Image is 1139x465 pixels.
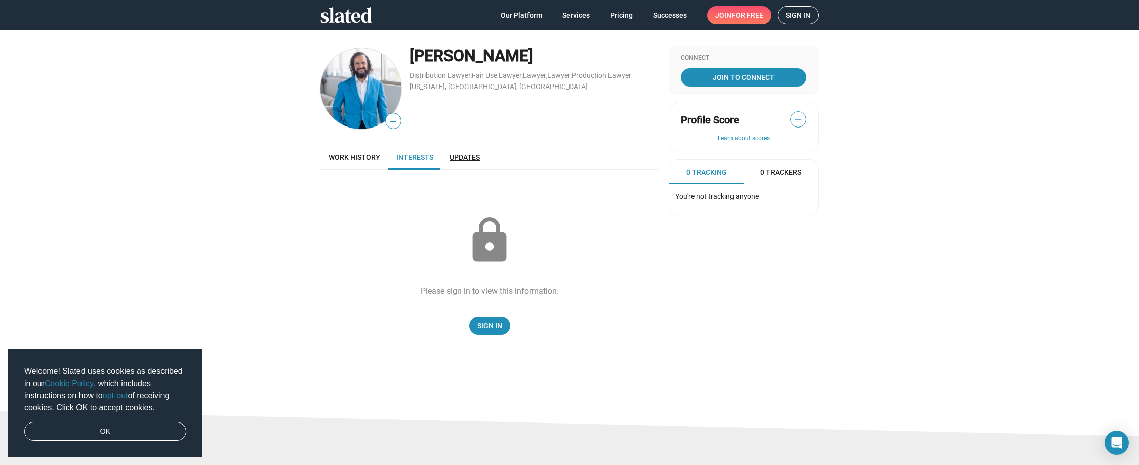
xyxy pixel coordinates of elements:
[760,167,801,177] span: 0 Trackers
[791,113,806,126] span: —
[681,68,806,87] a: Join To Connect
[410,71,471,79] a: Distribution Lawyer
[681,135,806,143] button: Learn about scores
[469,317,510,335] a: Sign In
[571,73,572,79] span: ,
[610,6,633,24] span: Pricing
[547,71,571,79] a: Lawyer
[450,153,480,161] span: Updates
[1105,431,1129,455] div: Open Intercom Messenger
[396,153,433,161] span: Interests
[572,71,631,79] a: Production Lawyer
[562,6,590,24] span: Services
[681,113,739,127] span: Profile Score
[320,48,401,129] img: Kirk T Schroder
[24,365,186,414] span: Welcome! Slated uses cookies as described in our , which includes instructions on how to of recei...
[103,391,128,400] a: opt-out
[731,6,763,24] span: for free
[464,215,515,266] mat-icon: lock
[523,71,546,79] a: Lawyer
[477,317,502,335] span: Sign In
[410,82,588,91] a: [US_STATE], [GEOGRAPHIC_DATA], [GEOGRAPHIC_DATA]
[715,6,763,24] span: Join
[472,71,522,79] a: Fair Use Lawyer
[707,6,771,24] a: Joinfor free
[778,6,819,24] a: Sign in
[683,68,804,87] span: Join To Connect
[45,379,94,388] a: Cookie Policy
[681,54,806,62] div: Connect
[554,6,598,24] a: Services
[386,115,401,128] span: —
[493,6,550,24] a: Our Platform
[546,73,547,79] span: ,
[24,422,186,441] a: dismiss cookie message
[645,6,695,24] a: Successes
[410,45,659,67] div: [PERSON_NAME]
[501,6,542,24] span: Our Platform
[388,145,441,170] a: Interests
[653,6,687,24] span: Successes
[471,73,472,79] span: ,
[675,192,759,200] span: You're not tracking anyone
[602,6,641,24] a: Pricing
[686,167,727,177] span: 0 Tracking
[421,286,559,297] div: Please sign in to view this information.
[320,145,388,170] a: Work history
[8,349,202,457] div: cookieconsent
[786,7,810,24] span: Sign in
[329,153,380,161] span: Work history
[522,73,523,79] span: ,
[441,145,488,170] a: Updates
